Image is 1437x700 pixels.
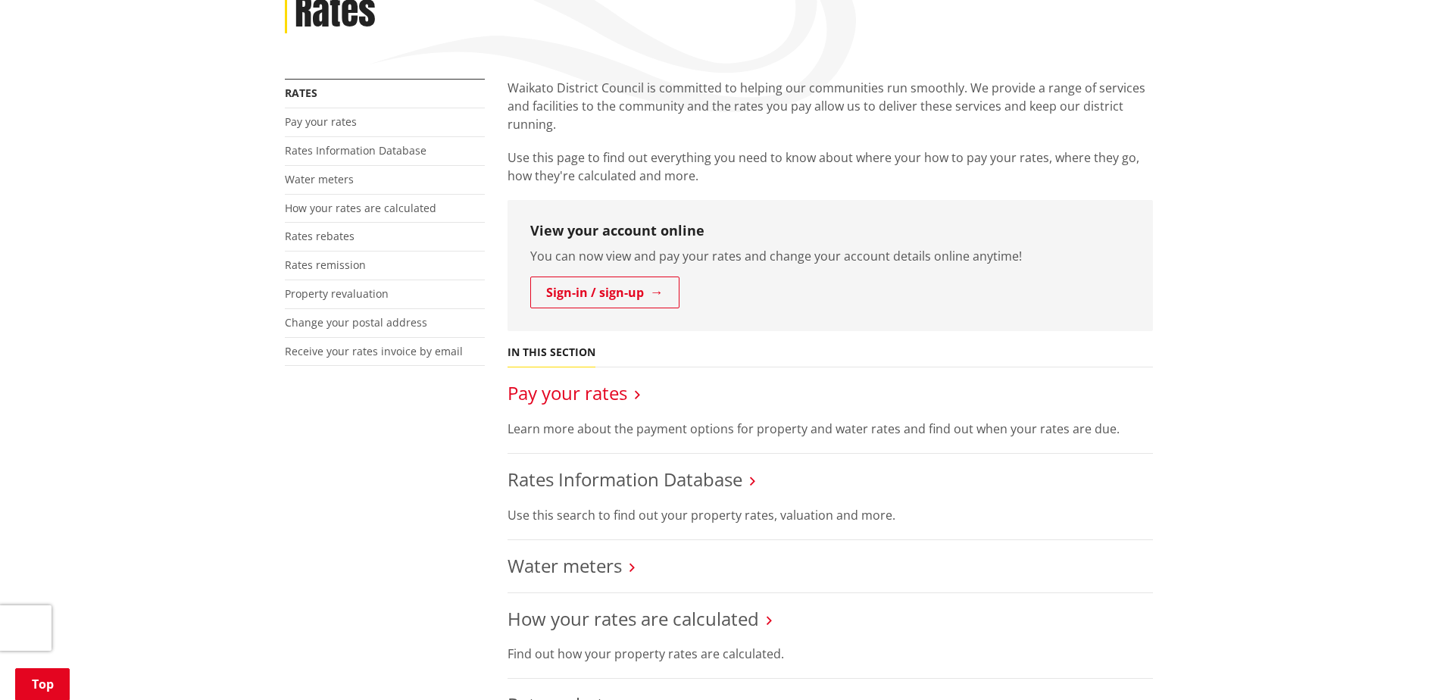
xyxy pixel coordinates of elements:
[285,86,317,100] a: Rates
[285,286,389,301] a: Property revaluation
[285,344,463,358] a: Receive your rates invoice by email
[285,172,354,186] a: Water meters
[530,247,1130,265] p: You can now view and pay your rates and change your account details online anytime!
[508,420,1153,438] p: Learn more about the payment options for property and water rates and find out when your rates ar...
[530,223,1130,239] h3: View your account online
[285,258,366,272] a: Rates remission
[285,315,427,330] a: Change your postal address
[508,506,1153,524] p: Use this search to find out your property rates, valuation and more.
[508,553,622,578] a: Water meters
[508,606,759,631] a: How your rates are calculated
[508,645,1153,663] p: Find out how your property rates are calculated.
[508,346,595,359] h5: In this section
[508,380,627,405] a: Pay your rates
[530,277,679,308] a: Sign-in / sign-up
[1367,636,1422,691] iframe: Messenger Launcher
[508,79,1153,133] p: Waikato District Council is committed to helping our communities run smoothly. We provide a range...
[508,148,1153,185] p: Use this page to find out everything you need to know about where your how to pay your rates, whe...
[285,143,426,158] a: Rates Information Database
[285,229,355,243] a: Rates rebates
[285,201,436,215] a: How your rates are calculated
[508,467,742,492] a: Rates Information Database
[285,114,357,129] a: Pay your rates
[15,668,70,700] a: Top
